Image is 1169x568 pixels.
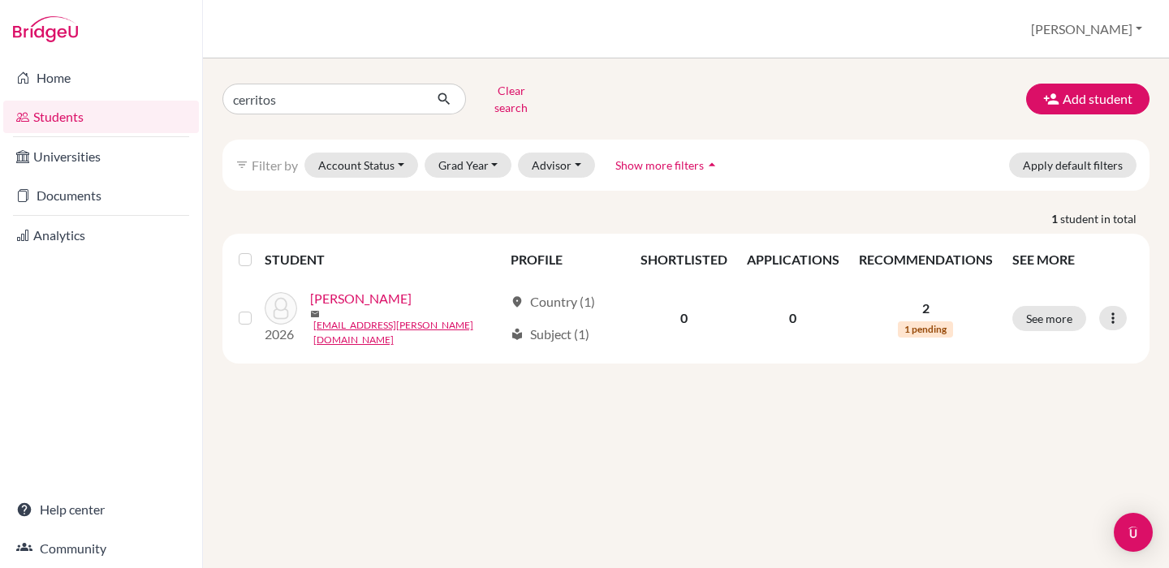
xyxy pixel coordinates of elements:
div: Country (1) [511,292,595,312]
img: Cerritos Rivas, Carlos Armando [265,292,297,325]
button: Show more filtersarrow_drop_up [602,153,734,178]
th: SHORTLISTED [631,240,737,279]
img: Bridge-U [13,16,78,42]
input: Find student by name... [222,84,424,114]
button: Apply default filters [1009,153,1137,178]
span: Show more filters [615,158,704,172]
a: Community [3,532,199,565]
a: [EMAIL_ADDRESS][PERSON_NAME][DOMAIN_NAME] [313,318,503,347]
td: 0 [631,279,737,357]
button: [PERSON_NAME] [1024,14,1150,45]
a: Help center [3,493,199,526]
th: PROFILE [501,240,631,279]
span: student in total [1060,210,1150,227]
th: SEE MORE [1003,240,1143,279]
span: location_on [511,295,524,308]
a: Analytics [3,219,199,252]
button: Add student [1026,84,1150,114]
strong: 1 [1051,210,1060,227]
a: [PERSON_NAME] [310,289,412,308]
div: Open Intercom Messenger [1114,513,1153,552]
button: Advisor [518,153,595,178]
a: Universities [3,140,199,173]
button: Clear search [466,78,556,120]
a: Students [3,101,199,133]
button: Grad Year [425,153,512,178]
th: APPLICATIONS [737,240,849,279]
button: Account Status [304,153,418,178]
span: Filter by [252,157,298,173]
span: mail [310,309,320,319]
p: 2 [859,299,993,318]
a: Home [3,62,199,94]
button: See more [1012,306,1086,331]
th: STUDENT [265,240,501,279]
span: local_library [511,328,524,341]
td: 0 [737,279,849,357]
i: arrow_drop_up [704,157,720,173]
p: 2026 [265,325,297,344]
div: Subject (1) [511,325,589,344]
i: filter_list [235,158,248,171]
a: Documents [3,179,199,212]
span: 1 pending [898,321,953,338]
th: RECOMMENDATIONS [849,240,1003,279]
